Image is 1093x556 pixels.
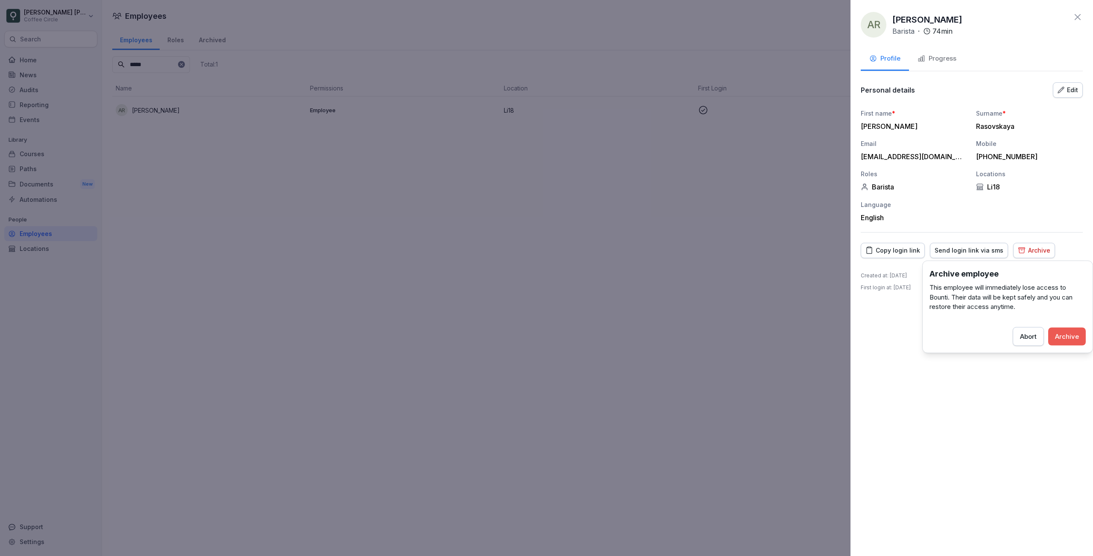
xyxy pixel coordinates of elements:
button: Profile [861,48,909,71]
div: Archive [1055,332,1079,341]
div: [PERSON_NAME] [861,122,963,131]
div: Surname [976,109,1083,118]
div: Email [861,139,967,148]
button: Copy login link [861,243,925,258]
div: Locations [976,169,1083,178]
div: Barista [861,183,967,191]
button: Abort [1013,327,1044,346]
div: Language [861,200,967,209]
button: Edit [1053,82,1083,98]
div: Rasovskaya [976,122,1078,131]
div: Edit [1058,85,1078,95]
p: This employee will immediately lose access to Bounti. Their data will be kept safely and you can ... [929,283,1086,312]
div: Li18 [976,183,1083,191]
p: Personal details [861,86,915,94]
button: Archive [1048,327,1086,345]
p: First login at : [DATE] [861,284,911,291]
p: Created at : [DATE] [861,272,907,279]
div: Abort [1020,332,1037,341]
div: English [861,213,967,222]
div: Mobile [976,139,1083,148]
p: Barista [892,26,915,36]
div: [PHONE_NUMBER] [976,152,1078,161]
div: Archive [1018,246,1050,255]
h3: Archive employee [929,268,1086,279]
div: Profile [869,54,900,64]
p: [PERSON_NAME] [892,13,962,26]
p: 74 min [932,26,953,36]
div: [EMAIL_ADDRESS][DOMAIN_NAME] [861,152,963,161]
div: AR [861,12,886,38]
div: Progress [918,54,956,64]
div: Send login link via sms [935,246,1003,255]
div: Roles [861,169,967,178]
button: Archive [1013,243,1055,258]
button: Send login link via sms [930,243,1008,258]
button: Progress [909,48,965,71]
div: · [892,26,953,36]
div: First name [861,109,967,118]
div: Copy login link [865,246,920,255]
